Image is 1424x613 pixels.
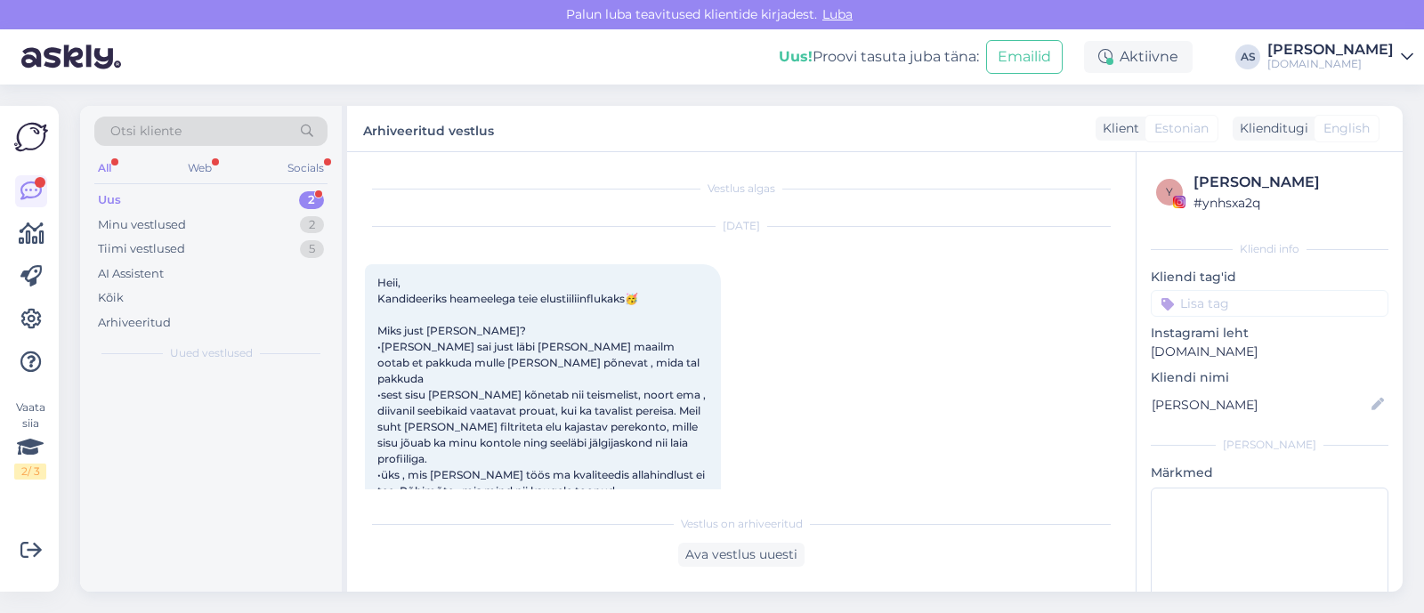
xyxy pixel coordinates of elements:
[1152,395,1368,415] input: Lisa nimi
[1235,44,1260,69] div: AS
[1151,290,1388,317] input: Lisa tag
[1151,241,1388,257] div: Kliendi info
[986,40,1063,74] button: Emailid
[1267,43,1413,71] a: [PERSON_NAME][DOMAIN_NAME]
[678,543,805,567] div: Ava vestlus uuesti
[300,216,324,234] div: 2
[110,122,182,141] span: Otsi kliente
[170,345,253,361] span: Uued vestlused
[300,240,324,258] div: 5
[779,48,813,65] b: Uus!
[98,265,164,283] div: AI Assistent
[817,6,858,22] span: Luba
[98,240,185,258] div: Tiimi vestlused
[1166,185,1173,198] span: y
[779,46,979,68] div: Proovi tasuta juba täna:
[1267,57,1394,71] div: [DOMAIN_NAME]
[1151,324,1388,343] p: Instagrami leht
[1151,368,1388,387] p: Kliendi nimi
[1193,193,1383,213] div: # ynhsxa2q
[377,276,708,497] span: Heii, Kandideeriks heameelega teie elustiiliinflukaks🥳 Miks just [PERSON_NAME]? •[PERSON_NAME] sa...
[1233,119,1308,138] div: Klienditugi
[94,157,115,180] div: All
[1084,41,1193,73] div: Aktiivne
[363,117,494,141] label: Arhiveeritud vestlus
[299,191,324,209] div: 2
[98,191,121,209] div: Uus
[98,216,186,234] div: Minu vestlused
[681,516,803,532] span: Vestlus on arhiveeritud
[1151,464,1388,482] p: Märkmed
[1151,343,1388,361] p: [DOMAIN_NAME]
[1193,172,1383,193] div: [PERSON_NAME]
[1151,268,1388,286] p: Kliendi tag'id
[365,218,1118,234] div: [DATE]
[184,157,215,180] div: Web
[1323,119,1370,138] span: English
[1154,119,1209,138] span: Estonian
[14,464,46,480] div: 2 / 3
[1096,119,1139,138] div: Klient
[98,289,124,307] div: Kõik
[14,120,48,154] img: Askly Logo
[365,181,1118,197] div: Vestlus algas
[1151,437,1388,453] div: [PERSON_NAME]
[284,157,328,180] div: Socials
[98,314,171,332] div: Arhiveeritud
[14,399,46,480] div: Vaata siia
[1267,43,1394,57] div: [PERSON_NAME]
